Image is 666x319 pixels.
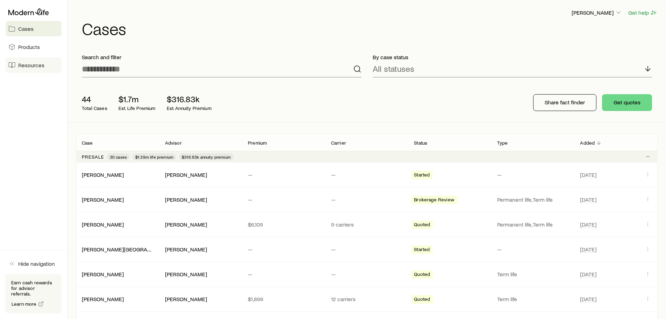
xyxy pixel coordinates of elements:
[497,196,569,203] p: Permanent life, Term life
[82,296,124,303] div: [PERSON_NAME]
[533,94,596,111] button: Share fact finder
[497,246,569,253] p: —
[18,25,34,32] span: Cases
[331,171,403,178] p: —
[6,274,62,313] div: Earn cash rewards for advisor referrals.Learn more
[167,105,212,111] p: Est. Annuity Premium
[11,280,56,297] p: Earn cash rewards for advisor referrals.
[82,271,124,278] div: [PERSON_NAME]
[165,196,207,203] div: [PERSON_NAME]
[248,221,320,228] p: $6,109
[248,140,267,146] p: Premium
[82,154,104,160] p: Presale
[165,140,182,146] p: Advisor
[135,154,173,160] span: $1.39m life premium
[248,271,320,278] p: —
[497,140,508,146] p: Type
[414,271,430,279] span: Quoted
[497,271,569,278] p: Term life
[248,171,320,178] p: —
[248,246,320,253] p: —
[331,221,403,228] p: 9 carriers
[571,9,622,17] button: [PERSON_NAME]
[248,296,320,303] p: $1,899
[580,296,596,303] span: [DATE]
[414,296,430,304] span: Quoted
[12,301,37,306] span: Learn more
[82,54,361,61] p: Search and filter
[545,99,585,106] p: Share fact finder
[82,105,107,111] p: Total Cases
[414,172,430,179] span: Started
[414,140,427,146] p: Status
[82,246,154,253] div: [PERSON_NAME][GEOGRAPHIC_DATA]
[602,94,652,111] button: Get quotes
[331,296,403,303] p: 12 carriers
[182,154,231,160] span: $316.83k annuity premium
[82,94,107,104] p: 44
[414,197,454,204] span: Brokerage Review
[82,221,124,228] a: [PERSON_NAME]
[580,221,596,228] span: [DATE]
[572,9,622,16] p: [PERSON_NAME]
[6,256,62,271] button: Hide navigation
[119,94,156,104] p: $1.7m
[82,271,124,277] a: [PERSON_NAME]
[82,296,124,302] a: [PERSON_NAME]
[82,246,176,252] a: [PERSON_NAME][GEOGRAPHIC_DATA]
[414,247,430,254] span: Started
[628,9,658,17] button: Get help
[248,196,320,203] p: —
[373,54,652,61] p: By case status
[6,57,62,73] a: Resources
[580,196,596,203] span: [DATE]
[580,246,596,253] span: [DATE]
[82,20,658,37] h1: Cases
[497,221,569,228] p: Permanent life, Term life
[331,246,403,253] p: —
[331,140,346,146] p: Carrier
[6,21,62,36] a: Cases
[6,39,62,55] a: Products
[580,271,596,278] span: [DATE]
[110,154,127,160] span: 30 cases
[119,105,156,111] p: Est. Life Premium
[18,62,44,69] span: Resources
[165,221,207,228] div: [PERSON_NAME]
[165,296,207,303] div: [PERSON_NAME]
[497,171,569,178] p: —
[18,43,40,50] span: Products
[82,221,124,228] div: [PERSON_NAME]
[331,271,403,278] p: —
[373,64,414,74] p: All statuses
[82,196,124,203] a: [PERSON_NAME]
[331,196,403,203] p: —
[580,171,596,178] span: [DATE]
[165,271,207,278] div: [PERSON_NAME]
[497,296,569,303] p: Term life
[82,171,124,178] a: [PERSON_NAME]
[580,140,595,146] p: Added
[165,171,207,179] div: [PERSON_NAME]
[414,222,430,229] span: Quoted
[165,246,207,253] div: [PERSON_NAME]
[167,94,212,104] p: $316.83k
[82,140,93,146] p: Case
[18,260,55,267] span: Hide navigation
